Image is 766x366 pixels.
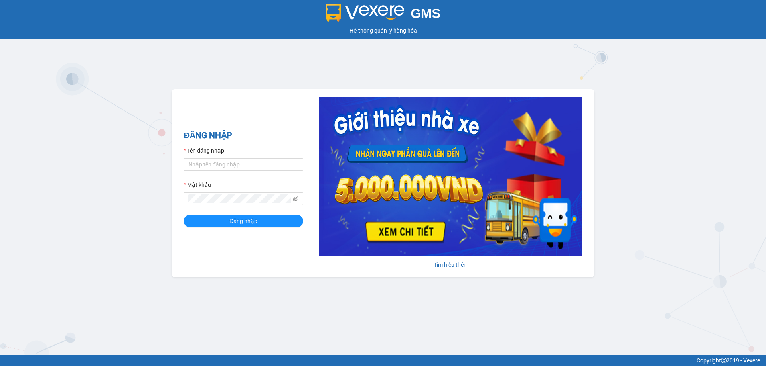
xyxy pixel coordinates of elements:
span: copyright [721,358,727,363]
input: Mật khẩu [188,194,291,203]
span: eye-invisible [293,196,298,202]
label: Tên đăng nhập [184,146,224,155]
input: Tên đăng nhập [184,158,303,171]
div: Copyright 2019 - Vexere [6,356,760,365]
h2: ĐĂNG NHẬP [184,129,303,142]
img: logo 2 [326,4,405,22]
div: Hệ thống quản lý hàng hóa [2,26,764,35]
a: GMS [326,12,441,18]
img: banner-0 [319,97,582,256]
span: Đăng nhập [229,217,257,225]
button: Đăng nhập [184,215,303,227]
span: GMS [411,6,440,21]
div: Tìm hiểu thêm [319,260,582,269]
label: Mật khẩu [184,180,211,189]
